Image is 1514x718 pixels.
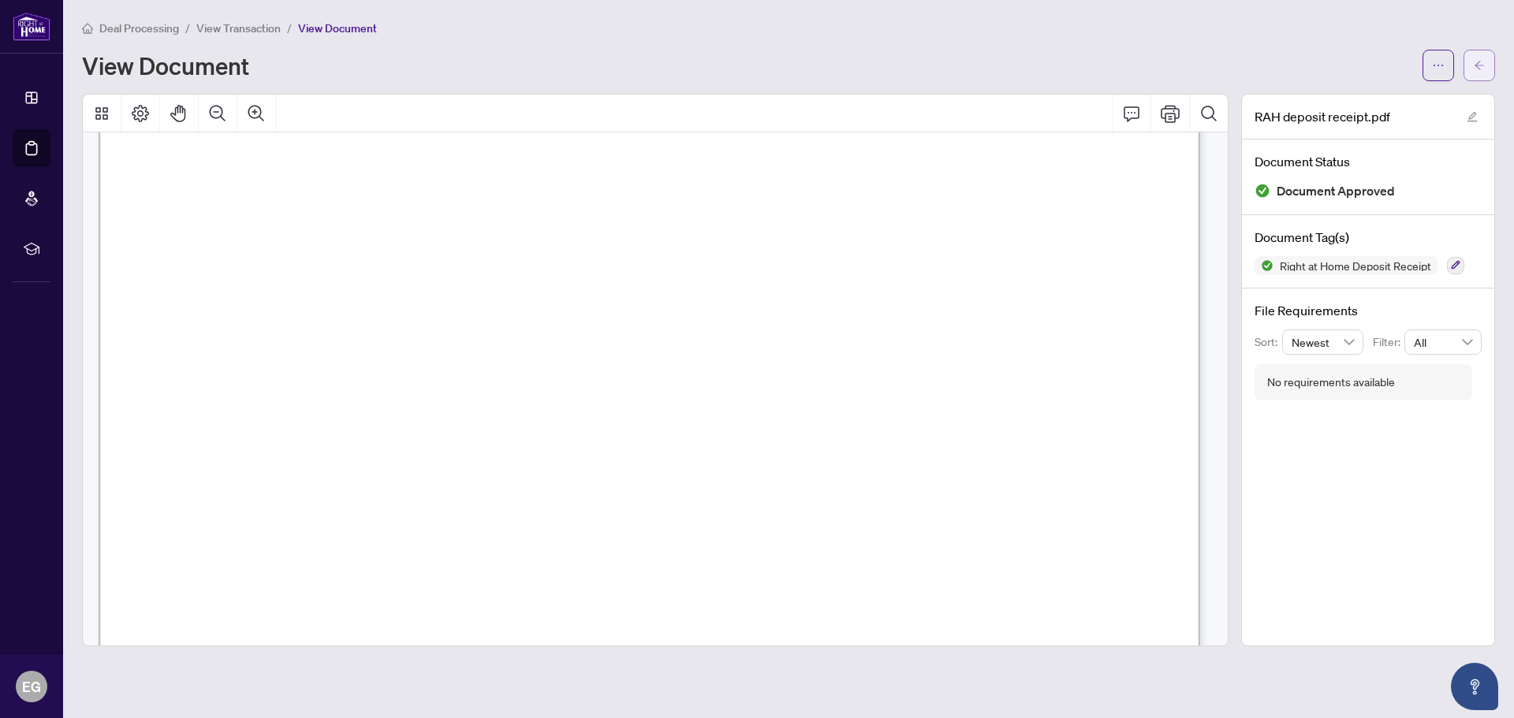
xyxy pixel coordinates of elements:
span: View Transaction [196,21,281,35]
li: / [185,19,190,37]
span: edit [1467,111,1478,122]
img: logo [13,12,50,41]
span: arrow-left [1474,60,1485,71]
span: Deal Processing [99,21,179,35]
span: EG [22,675,41,698]
p: Sort: [1255,333,1282,351]
span: RAH deposit receipt.pdf [1255,107,1390,126]
p: Filter: [1373,333,1404,351]
div: No requirements available [1267,374,1395,391]
h4: Document Tag(s) [1255,228,1482,247]
span: Right at Home Deposit Receipt [1273,260,1438,271]
h4: Document Status [1255,152,1482,171]
li: / [287,19,292,37]
img: Status Icon [1255,256,1273,275]
span: home [82,23,93,34]
h4: File Requirements [1255,301,1482,320]
img: Document Status [1255,183,1270,199]
span: Document Approved [1277,180,1395,202]
span: ellipsis [1432,59,1445,72]
h1: View Document [82,53,249,78]
span: View Document [298,21,377,35]
span: Newest [1292,330,1355,354]
span: All [1414,330,1472,354]
button: Open asap [1451,663,1498,710]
